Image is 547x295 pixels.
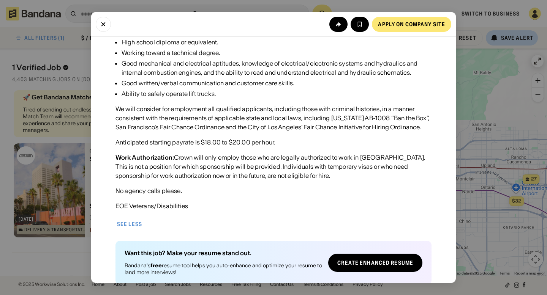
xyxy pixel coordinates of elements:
[122,78,432,88] div: Good written/verbal communication and customer care skills.
[125,250,322,256] div: Want this job? Make your resume stand out.
[337,260,413,265] div: Create Enhanced Resume
[122,59,432,77] div: Good mechanical and electrical aptitudes, knowledge of electrical/electronic systems and hydrauli...
[115,201,188,210] div: EOE Veterans/Disabilities
[125,262,322,276] div: Bandana's resume tool helps you auto-enhance and optimize your resume to land more interviews!
[115,186,182,195] div: No agency calls please.
[122,38,432,47] div: High school diploma or equivalent.
[122,89,432,98] div: Ability to safely operate lift trucks.
[115,153,432,180] div: Crown will only employ those who are legally authorized to work in [GEOGRAPHIC_DATA]. This is not...
[96,17,111,32] button: Close
[115,154,174,161] div: Work Authorization:
[150,262,162,269] b: free
[115,138,275,147] div: Anticipated starting payrate is $18.00 to $20.00 per hour.
[117,221,142,227] div: See less
[122,48,432,57] div: Working toward a technical degree.
[115,104,432,132] div: We will consider for employment all qualified applicants, including those with criminal histories...
[378,22,445,27] div: Apply on company site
